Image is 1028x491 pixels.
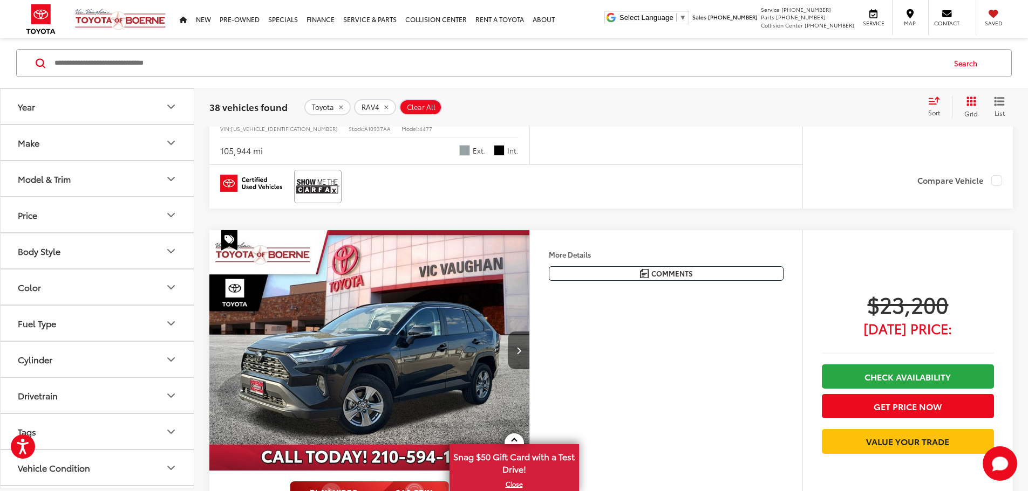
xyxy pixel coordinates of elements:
span: Grid [964,108,978,117]
span: Toyota [312,102,334,111]
span: VIN: [220,125,231,133]
div: Model & Trim [18,174,71,184]
a: Value Your Trade [822,429,994,453]
img: Toyota Certified Used Vehicles [220,175,282,192]
svg: Start Chat [983,446,1017,481]
div: Tags [165,425,178,438]
div: Year [18,101,35,112]
span: [PHONE_NUMBER] [708,13,758,21]
span: Black [494,145,505,156]
button: MakeMake [1,125,195,160]
span: Int. [507,146,519,156]
div: Price [18,210,37,220]
img: Vic Vaughan Toyota of Boerne [74,8,166,30]
div: Make [165,136,178,149]
span: [US_VEHICLE_IDENTIFICATION_NUMBER] [231,125,338,133]
button: ColorColor [1,269,195,305]
span: Saved [982,19,1005,27]
div: Body Style [165,245,178,258]
a: Select Language​ [619,13,686,22]
button: remove Toyota [304,99,351,115]
div: Model & Trim [165,172,178,185]
span: Service [761,5,780,13]
div: Cylinder [165,353,178,366]
div: Vehicle Condition [18,462,90,473]
h4: More Details [549,251,784,258]
span: [PHONE_NUMBER] [781,5,831,13]
span: RAV4 [362,102,379,111]
span: Sales [692,13,706,21]
div: Vehicle Condition [165,461,178,474]
button: Grid View [952,96,986,117]
span: Map [898,19,922,27]
button: remove RAV4 [354,99,396,115]
div: Color [18,282,41,292]
span: Stock: [349,125,364,133]
span: $23,200 [822,291,994,317]
span: Parts [761,13,774,21]
div: Fuel Type [18,318,56,328]
span: 4477 [419,125,432,133]
span: Special [221,230,237,251]
button: Comments [549,266,784,281]
input: Search by Make, Model, or Keyword [53,50,944,76]
img: 2024 Toyota RAV4 XLE [209,230,530,471]
span: ▼ [679,13,686,22]
div: Year [165,100,178,113]
label: Compare Vehicle [917,175,1002,186]
span: Snag $50 Gift Card with a Test Drive! [451,445,578,478]
div: Make [18,137,39,148]
span: Service [861,19,886,27]
button: YearYear [1,89,195,124]
button: Model & TrimModel & Trim [1,161,195,196]
span: List [994,108,1005,117]
button: Get Price Now [822,394,994,418]
span: Comments [651,268,693,279]
span: [PHONE_NUMBER] [776,13,826,21]
a: 2024 Toyota RAV4 XLE2024 Toyota RAV4 XLE2024 Toyota RAV4 XLE2024 Toyota RAV4 XLE [209,230,530,471]
button: Fuel TypeFuel Type [1,306,195,341]
img: View CARFAX report [296,172,339,200]
div: Drivetrain [165,389,178,402]
div: Tags [18,426,36,437]
div: Price [165,209,178,222]
div: Fuel Type [165,317,178,330]
button: Vehicle ConditionVehicle Condition [1,450,195,485]
span: Collision Center [761,21,803,29]
a: Check Availability [822,364,994,389]
button: Next image [508,331,529,369]
button: DrivetrainDrivetrain [1,378,195,413]
button: PricePrice [1,197,195,232]
div: 2024 Toyota RAV4 XLE 0 [209,230,530,471]
span: Model: [401,125,419,133]
button: Select sort value [923,96,952,117]
span: [DATE] Price: [822,323,994,334]
span: Sort [928,108,940,117]
span: A10937AA [364,125,391,133]
button: Clear All [399,99,442,115]
div: Drivetrain [18,390,58,400]
div: Color [165,281,178,294]
div: Cylinder [18,354,52,364]
span: Clear All [407,102,435,111]
span: 38 vehicles found [209,100,288,113]
div: 105,944 mi [220,144,263,157]
button: Search [944,50,993,77]
div: Body Style [18,246,60,256]
span: Green (Light) [459,145,470,156]
span: Contact [934,19,959,27]
button: Body StyleBody Style [1,233,195,268]
button: CylinderCylinder [1,342,195,377]
span: [PHONE_NUMBER] [805,21,854,29]
span: Select Language [619,13,673,22]
button: Toggle Chat Window [983,446,1017,481]
button: List View [986,96,1013,117]
span: Ext. [473,146,486,156]
img: Comments [640,269,649,278]
button: TagsTags [1,414,195,449]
